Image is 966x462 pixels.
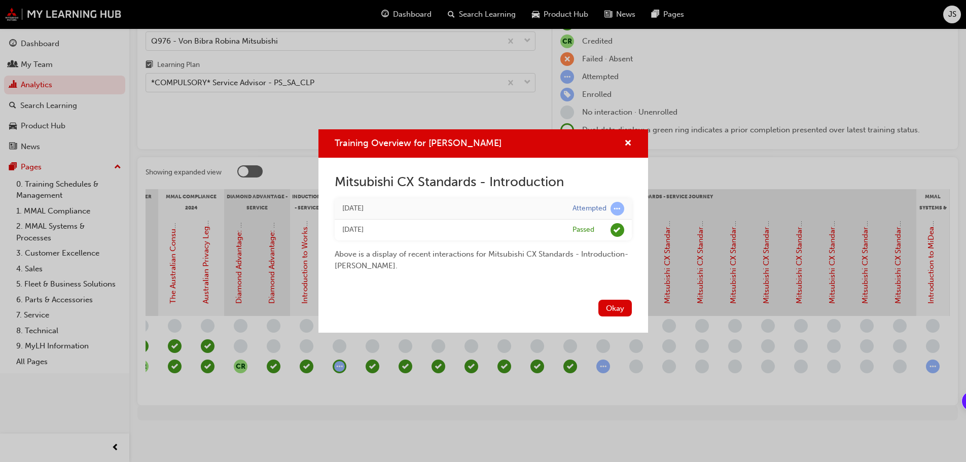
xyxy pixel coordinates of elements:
h2: Mitsubishi CX Standards - Introduction [335,174,632,190]
span: Training Overview for [PERSON_NAME] [335,137,502,149]
div: Passed [573,225,594,235]
span: cross-icon [624,139,632,149]
div: Attempted [573,204,606,214]
div: Tue Aug 26 2025 11:18:39 GMT+1000 (Australian Eastern Standard Time) [342,203,557,215]
div: Above is a display of recent interactions for Mitsubishi CX Standards - Introduction - [PERSON_NA... [335,240,632,271]
button: Okay [598,300,632,316]
span: learningRecordVerb_PASS-icon [611,223,624,237]
span: learningRecordVerb_ATTEMPT-icon [611,202,624,216]
button: cross-icon [624,137,632,150]
div: Tue Aug 26 2025 11:18:12 GMT+1000 (Australian Eastern Standard Time) [342,224,557,236]
div: Training Overview for SARAH NUNNS [318,129,648,333]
